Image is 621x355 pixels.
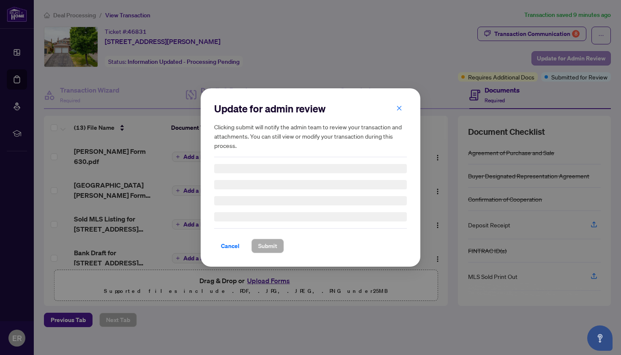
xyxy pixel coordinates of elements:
[214,122,407,150] h5: Clicking submit will notify the admin team to review your transaction and attachments. You can st...
[214,239,246,253] button: Cancel
[251,239,284,253] button: Submit
[396,105,402,111] span: close
[587,325,613,351] button: Open asap
[214,102,407,115] h2: Update for admin review
[221,239,240,253] span: Cancel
